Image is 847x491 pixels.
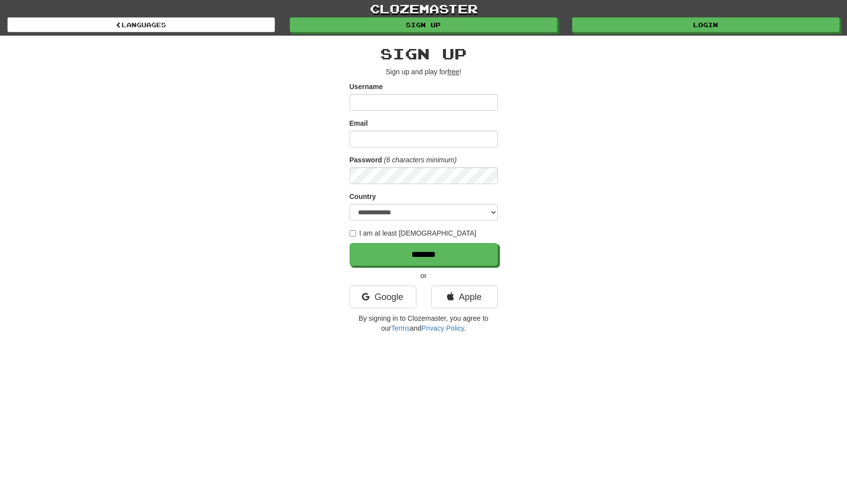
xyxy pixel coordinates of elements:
label: Country [350,192,376,201]
em: (6 characters minimum) [384,156,457,164]
input: I am at least [DEMOGRAPHIC_DATA] [350,230,356,237]
label: Email [350,118,368,128]
p: Sign up and play for ! [350,67,498,77]
label: Username [350,82,383,92]
p: By signing in to Clozemaster, you agree to our and . [350,313,498,333]
a: Languages [7,17,275,32]
a: Apple [431,286,498,308]
a: Google [350,286,416,308]
a: Terms [391,324,410,332]
a: Sign up [290,17,557,32]
a: Privacy Policy [421,324,464,332]
label: I am at least [DEMOGRAPHIC_DATA] [350,228,477,238]
u: free [447,68,459,76]
label: Password [350,155,382,165]
p: or [350,271,498,281]
a: Login [572,17,840,32]
h2: Sign up [350,46,498,62]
